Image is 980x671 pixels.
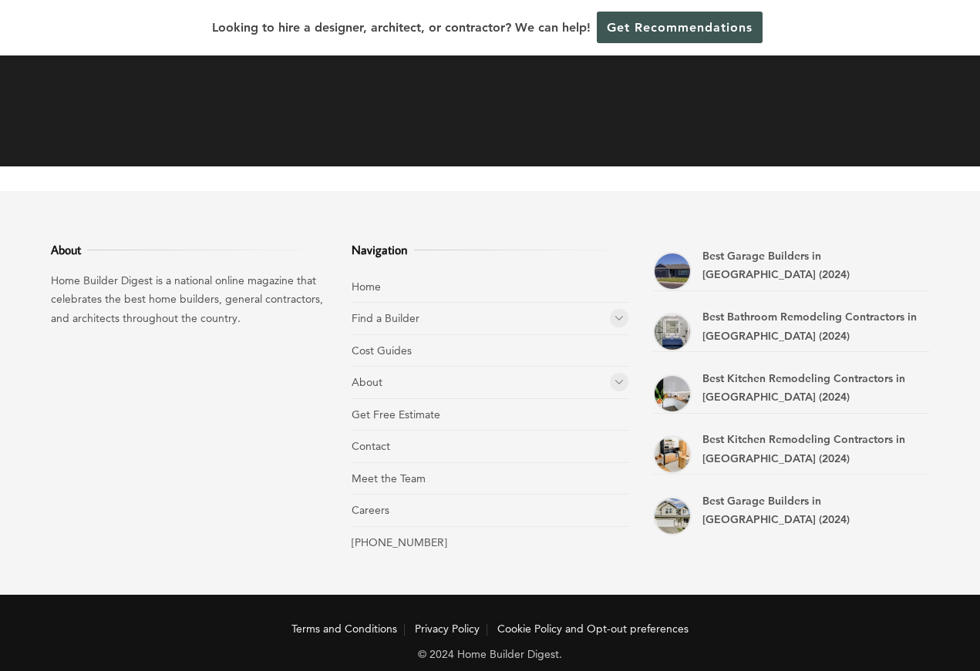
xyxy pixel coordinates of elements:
a: Best Kitchen Remodeling Contractors in [GEOGRAPHIC_DATA] (2024) [702,432,905,465]
a: Best Kitchen Remodeling Contractors in Hendersonville (2024) [653,374,692,413]
a: About [352,375,382,389]
a: Best Garage Builders in [GEOGRAPHIC_DATA] (2024) [702,249,850,282]
h3: Navigation [352,240,628,259]
a: Contact [352,439,390,453]
a: Careers [352,503,389,517]
a: Meet the Team [352,471,426,485]
p: © 2024 Home Builder Digest. [25,645,955,664]
a: Best Bathroom Remodeling Contractors in Manitou Springs (2024) [653,313,692,351]
a: Cookie Policy and Opt-out preferences [497,622,689,636]
a: Find a Builder [352,311,419,325]
p: Home Builder Digest is a national online magazine that celebrates the best home builders, general... [51,271,328,328]
a: [PHONE_NUMBER] [352,535,447,549]
h3: About [51,240,328,259]
a: Best Garage Builders in [GEOGRAPHIC_DATA] (2024) [702,494,850,527]
a: Best Kitchen Remodeling Contractors in Asheville (2024) [653,435,692,474]
a: Best Bathroom Remodeling Contractors in [GEOGRAPHIC_DATA] (2024) [702,310,917,343]
a: Get Free Estimate [352,408,440,421]
a: Best Garage Builders in Asheville (2024) [653,497,692,535]
a: Privacy Policy [415,622,480,636]
a: Cost Guides [352,344,412,357]
a: Terms and Conditions [291,622,397,636]
a: Best Garage Builders in Hendersonville (2024) [653,252,692,290]
iframe: Drift Widget Chat Controller [684,560,961,653]
a: Home [352,280,381,294]
a: Get Recommendations [597,12,763,43]
a: Best Kitchen Remodeling Contractors in [GEOGRAPHIC_DATA] (2024) [702,371,905,404]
